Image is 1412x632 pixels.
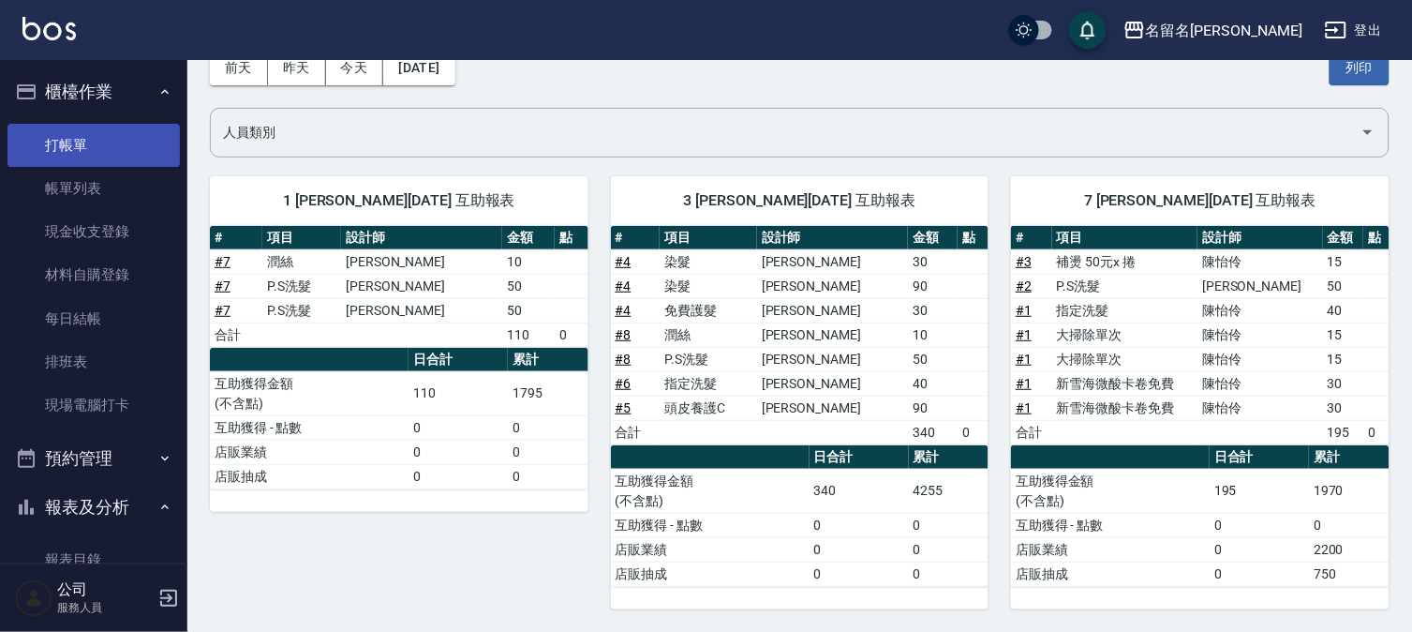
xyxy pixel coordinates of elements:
td: 30 [1323,396,1364,420]
a: #7 [215,254,230,269]
td: [PERSON_NAME] [757,323,908,347]
td: 10 [908,323,958,347]
td: [PERSON_NAME] [757,274,908,298]
a: 現金收支登錄 [7,210,180,253]
span: 1 [PERSON_NAME][DATE] 互助報表 [232,191,566,210]
a: #3 [1016,254,1032,269]
a: #1 [1016,303,1032,318]
a: #1 [1016,400,1032,415]
td: 0 [810,537,909,562]
td: 0 [555,323,587,347]
td: 陳怡伶 [1197,323,1323,347]
td: 互助獲得 - 點數 [210,415,409,440]
td: 0 [1210,562,1309,586]
td: 染髮 [660,249,757,274]
img: Person [15,579,52,617]
th: 日合計 [810,445,909,470]
td: 新雪海微酸卡卷免費 [1052,396,1198,420]
a: #5 [616,400,632,415]
td: 30 [908,249,958,274]
input: 人員名稱 [218,116,1353,149]
a: #8 [616,327,632,342]
a: 現場電腦打卡 [7,384,180,427]
td: 15 [1323,347,1364,371]
td: 4255 [909,469,989,513]
table: a dense table [210,348,588,489]
a: #4 [616,254,632,269]
td: 大掃除單次 [1052,347,1198,371]
a: #4 [616,278,632,293]
td: 0 [508,440,588,464]
td: 0 [909,513,989,537]
td: 0 [1210,513,1309,537]
td: 店販抽成 [210,464,409,489]
td: 90 [908,274,958,298]
th: 日合計 [1210,445,1309,470]
table: a dense table [611,226,989,445]
div: 名留名[PERSON_NAME] [1146,19,1302,42]
td: 新雪海微酸卡卷免費 [1052,371,1198,396]
button: 預約管理 [7,434,180,483]
td: 染髮 [660,274,757,298]
td: 195 [1210,469,1309,513]
a: 打帳單 [7,124,180,167]
td: P.S洗髮 [262,298,341,323]
a: #7 [215,278,230,293]
td: 15 [1323,249,1364,274]
a: #1 [1016,352,1032,367]
th: 日合計 [409,348,508,372]
td: 0 [508,464,588,489]
td: 合計 [611,420,661,444]
td: 店販抽成 [611,562,810,586]
td: 195 [1323,420,1364,444]
td: 互助獲得 - 點數 [1011,513,1210,537]
button: 今天 [326,51,384,85]
td: 0 [409,464,508,489]
a: #6 [616,376,632,391]
td: 30 [908,298,958,323]
p: 服務人員 [57,599,153,616]
td: P.S洗髮 [262,274,341,298]
th: 項目 [262,226,341,250]
td: 0 [810,562,909,586]
td: 110 [409,371,508,415]
th: 累計 [1309,445,1390,470]
td: 15 [1323,323,1364,347]
button: save [1069,11,1107,49]
td: 指定洗髮 [660,371,757,396]
th: 項目 [660,226,757,250]
td: 340 [908,420,958,444]
td: 潤絲 [262,249,341,274]
td: 陳怡伶 [1197,347,1323,371]
td: 陳怡伶 [1197,249,1323,274]
th: 點 [958,226,988,250]
th: 設計師 [757,226,908,250]
a: #8 [616,352,632,367]
img: Logo [22,17,76,40]
td: 0 [409,440,508,464]
td: 50 [908,347,958,371]
td: 陳怡伶 [1197,298,1323,323]
td: 補燙 50元x 捲 [1052,249,1198,274]
td: 陳怡伶 [1197,371,1323,396]
th: 金額 [1323,226,1364,250]
td: [PERSON_NAME] [757,396,908,420]
th: 累計 [909,445,989,470]
td: 40 [908,371,958,396]
th: 點 [555,226,587,250]
td: 合計 [210,323,262,347]
th: 累計 [508,348,588,372]
table: a dense table [1011,226,1390,445]
td: 1970 [1309,469,1390,513]
td: 40 [1323,298,1364,323]
td: [PERSON_NAME] [341,249,502,274]
td: [PERSON_NAME] [757,298,908,323]
td: 0 [909,562,989,586]
a: #4 [616,303,632,318]
td: 互助獲得金額 (不含點) [210,371,409,415]
th: 項目 [1052,226,1198,250]
td: [PERSON_NAME] [757,249,908,274]
td: 合計 [1011,420,1052,444]
td: 互助獲得金額 (不含點) [1011,469,1210,513]
button: 登出 [1317,13,1390,48]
